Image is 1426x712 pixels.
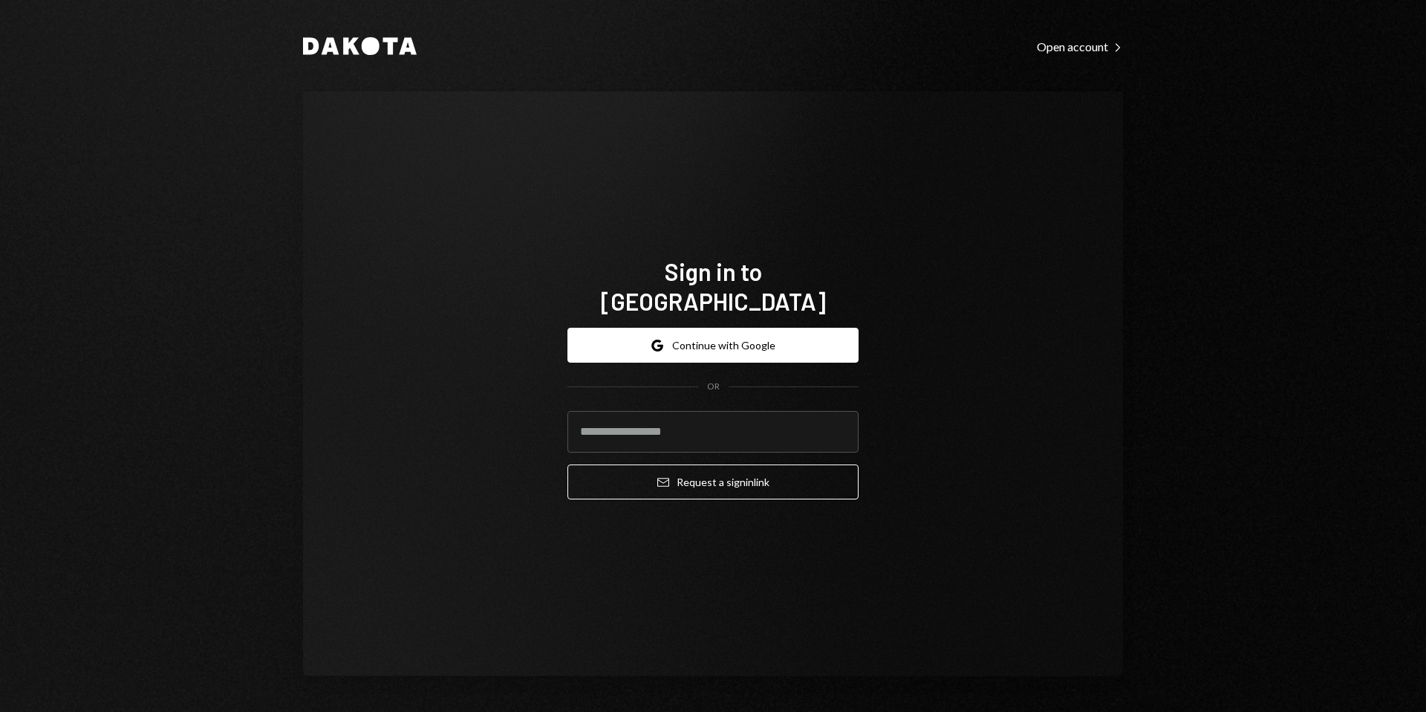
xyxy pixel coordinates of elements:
div: OR [707,381,720,393]
button: Request a signinlink [567,465,859,499]
div: Open account [1037,39,1123,54]
h1: Sign in to [GEOGRAPHIC_DATA] [567,256,859,316]
a: Open account [1037,38,1123,54]
button: Continue with Google [567,328,859,363]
